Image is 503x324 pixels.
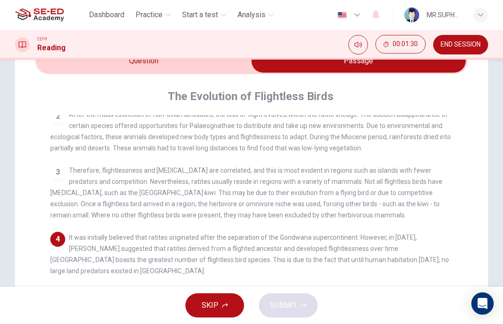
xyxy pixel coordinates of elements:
[238,9,265,20] span: Analysis
[168,89,333,104] h4: The Evolution of Flightless Birds
[178,7,230,23] button: Start a test
[375,35,426,54] div: Hide
[393,40,418,48] span: 00:01:30
[37,42,66,54] h1: Reading
[15,6,85,24] a: SE-ED Academy logo
[15,6,64,24] img: SE-ED Academy logo
[433,35,488,54] button: END SESSION
[202,299,218,312] span: SKIP
[85,7,128,23] button: Dashboard
[404,7,419,22] img: Profile picture
[37,36,47,42] span: CEFR
[471,292,494,315] div: Open Intercom Messenger
[427,9,462,20] div: MR.SUPHAKRIT CHITPAISAN
[375,35,426,54] button: 00:01:30
[50,234,449,275] span: It was initially believed that ratites originated after the separation of the Gondwana superconti...
[50,167,442,219] span: Therefore, flightlessness and [MEDICAL_DATA] are correlated, and this is most evident in regions ...
[50,109,65,124] div: 2
[50,232,65,247] div: 4
[234,7,278,23] button: Analysis
[132,7,175,23] button: Practice
[441,41,481,48] span: END SESSION
[185,293,244,317] button: SKIP
[136,9,163,20] span: Practice
[182,9,218,20] span: Start a test
[336,12,348,19] img: en
[348,35,368,54] div: Mute
[89,9,124,20] span: Dashboard
[50,165,65,180] div: 3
